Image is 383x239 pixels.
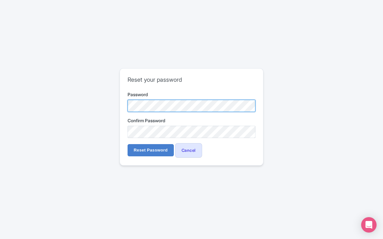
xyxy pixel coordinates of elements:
a: Cancel [175,143,202,158]
label: Password [128,91,255,98]
h2: Reset your password [128,76,255,83]
label: Confirm Password [128,117,255,124]
div: Open Intercom Messenger [361,217,377,233]
input: Reset Password [128,144,174,156]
